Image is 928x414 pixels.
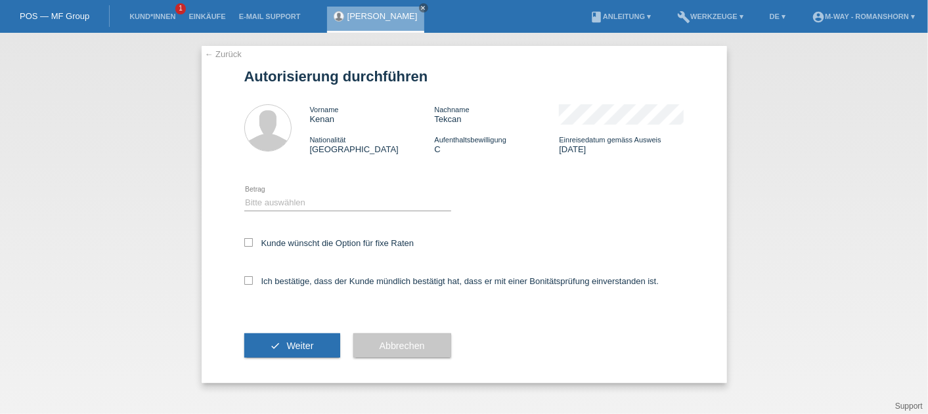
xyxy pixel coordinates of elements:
[434,104,559,124] div: Tekcan
[559,136,661,144] span: Einreisedatum gemäss Ausweis
[434,135,559,154] div: C
[244,333,340,358] button: check Weiter
[895,402,923,411] a: Support
[434,136,506,144] span: Aufenthaltsbewilligung
[123,12,182,20] a: Kund*innen
[434,106,469,114] span: Nachname
[310,136,346,144] span: Nationalität
[380,341,425,351] span: Abbrechen
[420,5,427,11] i: close
[812,10,825,24] i: account_circle
[310,106,339,114] span: Vorname
[583,12,657,20] a: bookAnleitung ▾
[310,104,435,124] div: Kenan
[310,135,435,154] div: [GEOGRAPHIC_DATA]
[353,333,451,358] button: Abbrechen
[671,12,750,20] a: buildWerkzeuge ▾
[232,12,307,20] a: E-Mail Support
[805,12,921,20] a: account_circlem-way - Romanshorn ▾
[590,10,603,24] i: book
[419,3,428,12] a: close
[677,10,690,24] i: build
[763,12,792,20] a: DE ▾
[286,341,313,351] span: Weiter
[559,135,684,154] div: [DATE]
[244,238,414,248] label: Kunde wünscht die Option für fixe Raten
[205,49,242,59] a: ← Zurück
[244,68,684,85] h1: Autorisierung durchführen
[175,3,186,14] span: 1
[20,11,89,21] a: POS — MF Group
[271,341,281,351] i: check
[182,12,232,20] a: Einkäufe
[244,276,659,286] label: Ich bestätige, dass der Kunde mündlich bestätigt hat, dass er mit einer Bonitätsprüfung einversta...
[347,11,418,21] a: [PERSON_NAME]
